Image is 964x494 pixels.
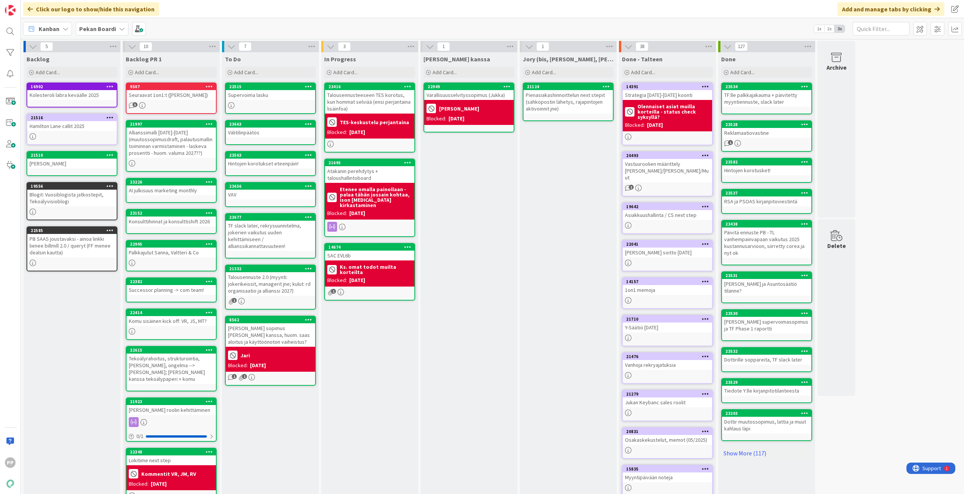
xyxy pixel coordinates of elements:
div: 19642Asiakkuushallinta / CS next step [623,203,712,220]
div: Vastuuroolien määrittely [PERSON_NAME]/[PERSON_NAME]/Muut [623,159,712,182]
span: Support [16,1,34,10]
div: Hintojen korotukset eteenpäin! [226,159,315,168]
div: 22615 [130,348,216,353]
div: 8562[PERSON_NAME] sopimus [PERSON_NAME] kanssa, huom. saas aloitus ja käyttöönoton vaiheistus? [226,316,315,347]
div: 23416 [325,83,414,90]
div: 22995Palkkajutut Sanna, Valtteri & Co [127,241,216,257]
span: 5 [40,42,53,51]
span: 38 [636,42,648,51]
div: 21476 [626,354,712,359]
div: 21997 [127,121,216,128]
span: Add Card... [234,69,258,76]
div: 22615 [127,347,216,354]
div: 23529Tiedote Y:lle kirjanpitotilanteesta [722,379,811,396]
div: 21332Talousennuste 2.0 (myynti: jokerikeissit, managerit jne; kulut: rd organisaatio ja allianssi... [226,265,315,296]
div: 23203 [722,410,811,417]
div: Blocked: [129,480,148,488]
div: 14391Strategia [DATE]-[DATE] koonti [623,83,712,100]
div: Päivitä ennuste PB - TL vanhempainvapaan vaikutus 2025 kustannusarvioon, siirretty corea ja nyt ok [722,228,811,258]
div: Tekoälyrahoitus, strukturointia, [PERSON_NAME], ongelma --> [PERSON_NAME]; [PERSON_NAME] kanssa t... [127,354,216,384]
span: Backlog [27,55,50,63]
div: 22414 [127,309,216,316]
div: [PERSON_NAME] roolin kehittäminen [127,405,216,415]
div: 21923[PERSON_NAME] roolin kehittäminen [127,398,216,415]
div: 0/1 [127,432,216,441]
div: Blocked: [427,115,446,123]
div: 9507 [130,84,216,89]
div: 23563 [229,153,315,158]
span: Add Card... [135,69,159,76]
div: Delete [827,241,846,250]
div: Dottirille soppareita, TF slack later [722,355,811,365]
div: [DATE] [349,276,365,284]
div: 16902 [31,84,117,89]
span: 1 [242,374,247,379]
div: 23529 [725,380,811,385]
div: 23663 [229,122,315,127]
div: 14674SAC EVL6b [325,244,414,260]
b: TES-keskustelu perjantaina [340,120,409,125]
div: 21516 [31,115,117,120]
div: [PERSON_NAME] ja Asuntosäätiö tilanne? [722,279,811,296]
div: Atakanin perehdytys + taloushallintoboard [325,166,414,183]
div: Strategia [DATE]-[DATE] koonti [623,90,712,100]
div: 21510 [31,153,117,158]
div: 23537RSA ja PSOAS kirjanpitoviestintä [722,190,811,206]
div: 21510[PERSON_NAME] [27,152,117,168]
div: 23531 [725,273,811,278]
div: Archive [827,63,847,72]
div: Blocked: [228,362,248,369]
b: Ks. omat todot muilta korteilta [340,264,412,275]
div: TF:lle palkkajakauma + päivitetty myyntiennuste, slack later [722,90,811,107]
div: Jukan Keybanc sales roolit [623,397,712,407]
div: 21332 [229,266,315,271]
div: 21124 [527,84,613,89]
div: 21476Vanhoja rekryajatuksia [623,353,712,370]
span: 1 [437,42,450,51]
span: Add Card... [433,69,457,76]
div: Lokitime next step [127,455,216,465]
span: Add Card... [36,69,60,76]
div: 15835 [623,466,712,472]
div: 20493 [626,153,712,158]
div: 15835 [626,466,712,472]
div: 20831 [623,428,712,435]
span: In Progress [324,55,356,63]
div: 22949 [428,84,514,89]
div: 23438 [722,221,811,228]
div: 23416Talousennusteeseen TES korotus, kun hommat selviää (ensi perjantaina lisäinfoa) [325,83,414,114]
span: 7 [239,42,252,51]
div: 21695 [325,159,414,166]
div: 19556 [31,184,117,189]
div: Tiedote Y:lle kirjanpitotilanteesta [722,386,811,396]
div: 14391 [626,84,712,89]
div: 23563Hintojen korotukset eteenpäin! [226,152,315,168]
div: [PERSON_NAME] [27,159,117,168]
div: 23563 [226,152,315,159]
div: 16902Kolesteroli labra keväälle 2025 [27,83,117,100]
span: Jory (bis, kenno, bohr) [523,55,614,63]
div: Blocked: [327,128,347,136]
b: [PERSON_NAME] [439,106,479,111]
div: 23532 [722,348,811,355]
b: Jari [241,353,250,358]
a: Show More (117) [721,447,812,459]
div: VAV [226,190,315,199]
div: Asiakkuushallinta / CS next step [623,210,712,220]
div: [DATE] [647,121,663,129]
div: Add and manage tabs by clicking [837,2,944,16]
div: 23531 [722,272,811,279]
b: Kommentit VR, JM, RV [141,471,196,477]
div: 23656 [229,184,315,189]
span: Backlog PR 1 [126,55,162,63]
div: Talousennuste 2.0 (myynti: jokerikeissit, managerit jne; kulut: rd organisaatio ja allianssi 2027) [226,272,315,296]
span: Add Card... [631,69,655,76]
div: 14157 [626,279,712,284]
div: Komu sisäinen kick off: VR, JS, MT? [127,316,216,326]
div: 22414 [130,310,216,315]
div: [DATE] [448,115,464,123]
div: 20831Osakaskekustelut, memot (05/2025) [623,428,712,445]
div: 21997 [130,122,216,127]
div: 23530[PERSON_NAME] supervoimasopimus ja TF Phase 1 raportti [722,310,811,333]
div: [DATE] [151,480,167,488]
